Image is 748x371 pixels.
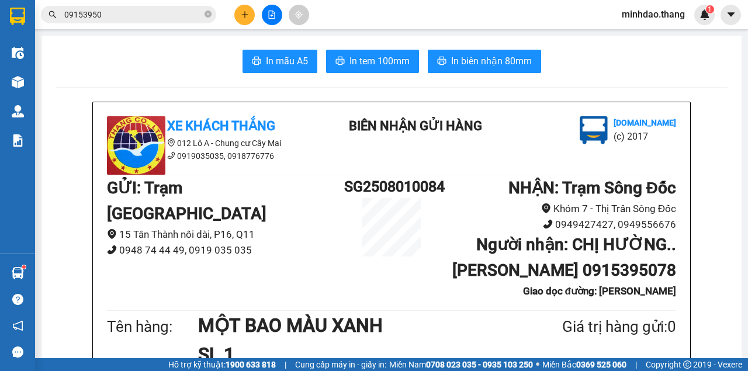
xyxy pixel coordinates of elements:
sup: 1 [706,5,714,13]
button: caret-down [721,5,741,25]
span: aim [295,11,303,19]
h1: SL 1 [198,340,505,369]
span: | [285,358,286,371]
div: Giá trị hàng gửi: 0 [505,315,676,339]
img: logo.jpg [580,116,608,144]
span: plus [241,11,249,19]
span: Miền Nam [389,358,533,371]
span: phone [107,245,117,255]
img: warehouse-icon [12,105,24,117]
img: solution-icon [12,134,24,147]
span: minhdao.thang [612,7,694,22]
b: Xe Khách THẮNG [167,119,275,133]
button: aim [289,5,309,25]
button: plus [234,5,255,25]
span: environment [107,229,117,239]
button: printerIn tem 100mm [326,50,419,73]
span: In tem 100mm [349,54,410,68]
span: file-add [268,11,276,19]
li: 0919035035, 0918776776 [107,150,317,162]
strong: 0369 525 060 [576,360,626,369]
button: printerIn mẫu A5 [243,50,317,73]
span: | [635,358,637,371]
strong: 0708 023 035 - 0935 103 250 [426,360,533,369]
b: NHẬN : Trạm Sông Đốc [508,178,676,197]
li: 15 Tân Thành nối dài, P16, Q11 [107,227,344,242]
span: notification [12,320,23,331]
strong: 1900 633 818 [226,360,276,369]
b: Giao dọc đường: [PERSON_NAME] [523,285,676,297]
img: icon-new-feature [699,9,710,20]
span: copyright [683,360,691,369]
span: phone [167,151,175,160]
b: BIÊN NHẬN GỬI HÀNG [349,119,482,133]
b: GỬI : Trạm [GEOGRAPHIC_DATA] [107,178,266,223]
div: Tên hàng: [107,315,198,339]
li: 0949427427, 0949556676 [439,217,676,233]
span: close-circle [205,9,212,20]
span: In mẫu A5 [266,54,308,68]
sup: 1 [22,265,26,269]
span: close-circle [205,11,212,18]
span: printer [335,56,345,67]
span: environment [167,138,175,147]
span: phone [543,219,553,229]
span: Cung cấp máy in - giấy in: [295,358,386,371]
span: 1 [708,5,712,13]
span: environment [541,203,551,213]
span: caret-down [726,9,736,20]
li: Khóm 7 - Thị Trấn Sông Đốc [439,201,676,217]
button: file-add [262,5,282,25]
img: logo-vxr [10,8,25,25]
li: (c) 2017 [614,129,676,144]
h1: MỘT BAO MÀU XANH [198,311,505,340]
span: message [12,346,23,358]
span: Hỗ trợ kỹ thuật: [168,358,276,371]
span: search [49,11,57,19]
b: [DOMAIN_NAME] [614,118,676,127]
span: printer [252,56,261,67]
span: Miền Bắc [542,358,626,371]
b: Người nhận : CHỊ HƯỜNG..[PERSON_NAME] 0915395078 [452,235,676,280]
input: Tìm tên, số ĐT hoặc mã đơn [64,8,202,21]
button: printerIn biên nhận 80mm [428,50,541,73]
h1: SG2508010084 [344,175,439,198]
img: logo.jpg [107,116,165,175]
img: warehouse-icon [12,267,24,279]
span: question-circle [12,294,23,305]
span: In biên nhận 80mm [451,54,532,68]
img: warehouse-icon [12,47,24,59]
span: printer [437,56,446,67]
img: warehouse-icon [12,76,24,88]
span: ⚪️ [536,362,539,367]
li: 0948 74 44 49, 0919 035 035 [107,242,344,258]
li: 012 Lô A - Chung cư Cây Mai [107,137,317,150]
